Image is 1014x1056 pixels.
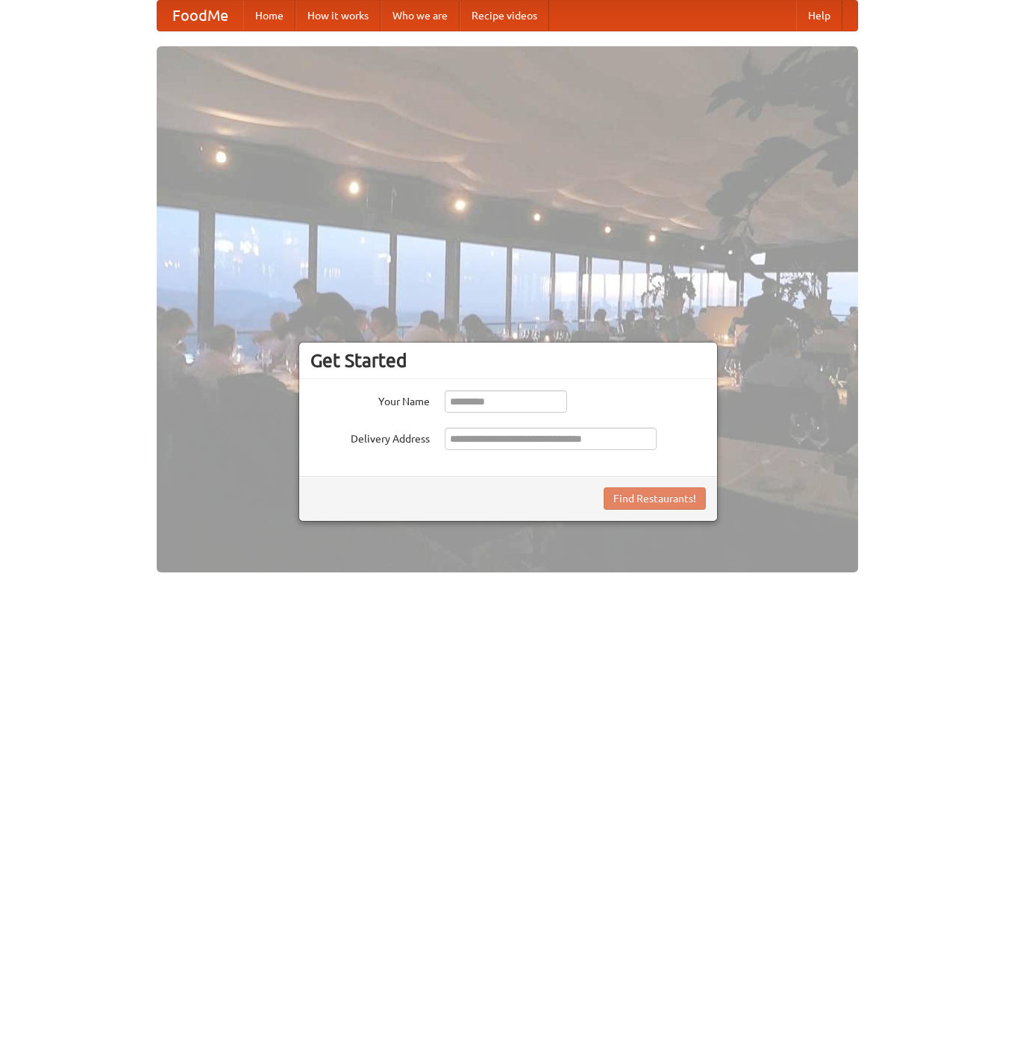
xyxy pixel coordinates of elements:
[295,1,381,31] a: How it works
[243,1,295,31] a: Home
[310,349,706,372] h3: Get Started
[157,1,243,31] a: FoodMe
[796,1,842,31] a: Help
[310,390,430,409] label: Your Name
[460,1,549,31] a: Recipe videos
[604,487,706,510] button: Find Restaurants!
[310,428,430,446] label: Delivery Address
[381,1,460,31] a: Who we are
